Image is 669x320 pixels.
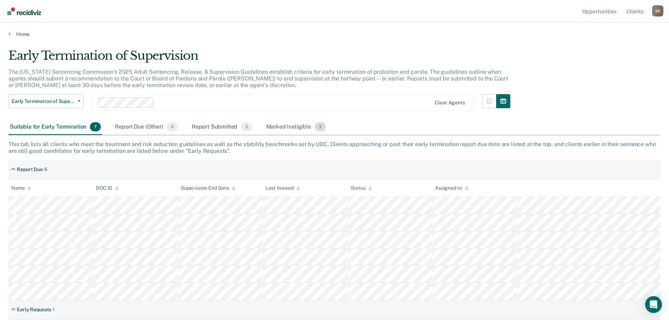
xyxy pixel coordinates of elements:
[435,100,465,106] div: Clear agents
[8,94,84,108] button: Early Termination of Supervision
[652,5,663,17] button: Profile dropdown button
[315,122,326,131] span: 3
[645,296,662,313] div: Open Intercom Messenger
[12,98,75,104] span: Early Termination of Supervision
[265,119,328,135] div: Marked Ineligible3
[90,122,101,131] span: 7
[8,119,102,135] div: Suitable for Early Termination7
[181,185,235,191] div: Supervision End Date
[96,185,118,191] div: DOC ID
[652,5,663,17] div: S R
[241,122,252,131] span: 2
[7,7,41,15] img: Recidiviz
[53,307,55,313] div: 1
[350,185,372,191] div: Status
[8,164,50,175] div: Report Due6
[44,166,47,172] div: 6
[8,31,661,37] a: Home
[435,185,468,191] div: Assigned to
[8,141,661,154] div: This tab lists all clients who meet the treatment and risk reduction guidelines as well as the st...
[17,166,43,172] div: Report Due
[8,48,510,68] div: Early Termination of Supervision
[8,304,58,315] div: Early Requests1
[190,119,254,135] div: Report Submitted2
[113,119,179,135] div: Report Due (Other)0
[265,185,300,191] div: Last Viewed
[11,185,31,191] div: Name
[8,68,508,89] p: The [US_STATE] Sentencing Commission’s 2025 Adult Sentencing, Release, & Supervision Guidelines e...
[17,307,51,313] div: Early Requests
[167,122,178,131] span: 0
